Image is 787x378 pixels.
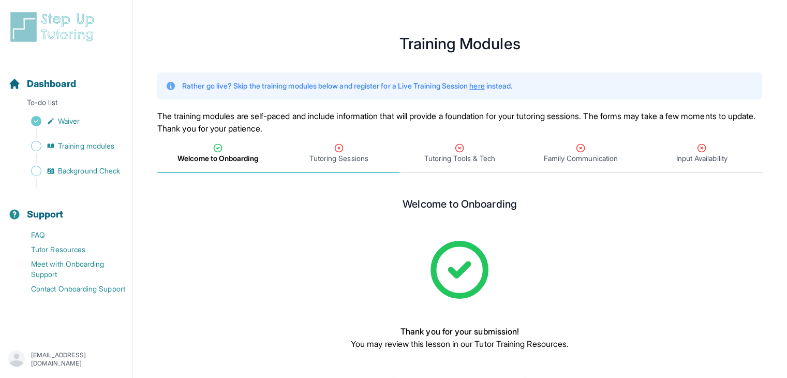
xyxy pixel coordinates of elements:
[58,166,120,176] span: Background Check
[403,198,516,214] h2: Welcome to Onboarding
[157,37,762,50] h1: Training Modules
[8,77,76,91] a: Dashboard
[8,10,100,43] img: logo
[4,191,128,226] button: Support
[424,153,495,164] span: Tutoring Tools & Tech
[469,81,484,90] a: here
[351,338,569,350] p: You may review this lesson in our Tutor Training Resources.
[8,282,132,296] a: Contact Onboarding Support
[4,97,128,112] p: To-do list
[157,110,762,135] p: The training modules are self-paced and include information that will provide a foundation for yo...
[177,153,258,164] span: Welcome to Onboarding
[8,139,132,153] a: Training modules
[58,116,80,126] span: Waiver
[8,114,132,128] a: Waiver
[4,60,128,95] button: Dashboard
[8,164,132,178] a: Background Check
[182,81,512,91] p: Rather go live? Skip the training modules below and register for a Live Training Session instead.
[58,141,114,151] span: Training modules
[8,242,132,257] a: Tutor Resources
[676,153,727,164] span: Input Availability
[8,350,124,369] button: [EMAIL_ADDRESS][DOMAIN_NAME]
[309,153,368,164] span: Tutoring Sessions
[351,325,569,338] p: Thank you for your submission!
[31,351,124,368] p: [EMAIL_ADDRESS][DOMAIN_NAME]
[8,257,132,282] a: Meet with Onboarding Support
[27,207,64,222] span: Support
[544,153,618,164] span: Family Communication
[157,135,762,173] nav: Tabs
[8,228,132,242] a: FAQ
[27,77,76,91] span: Dashboard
